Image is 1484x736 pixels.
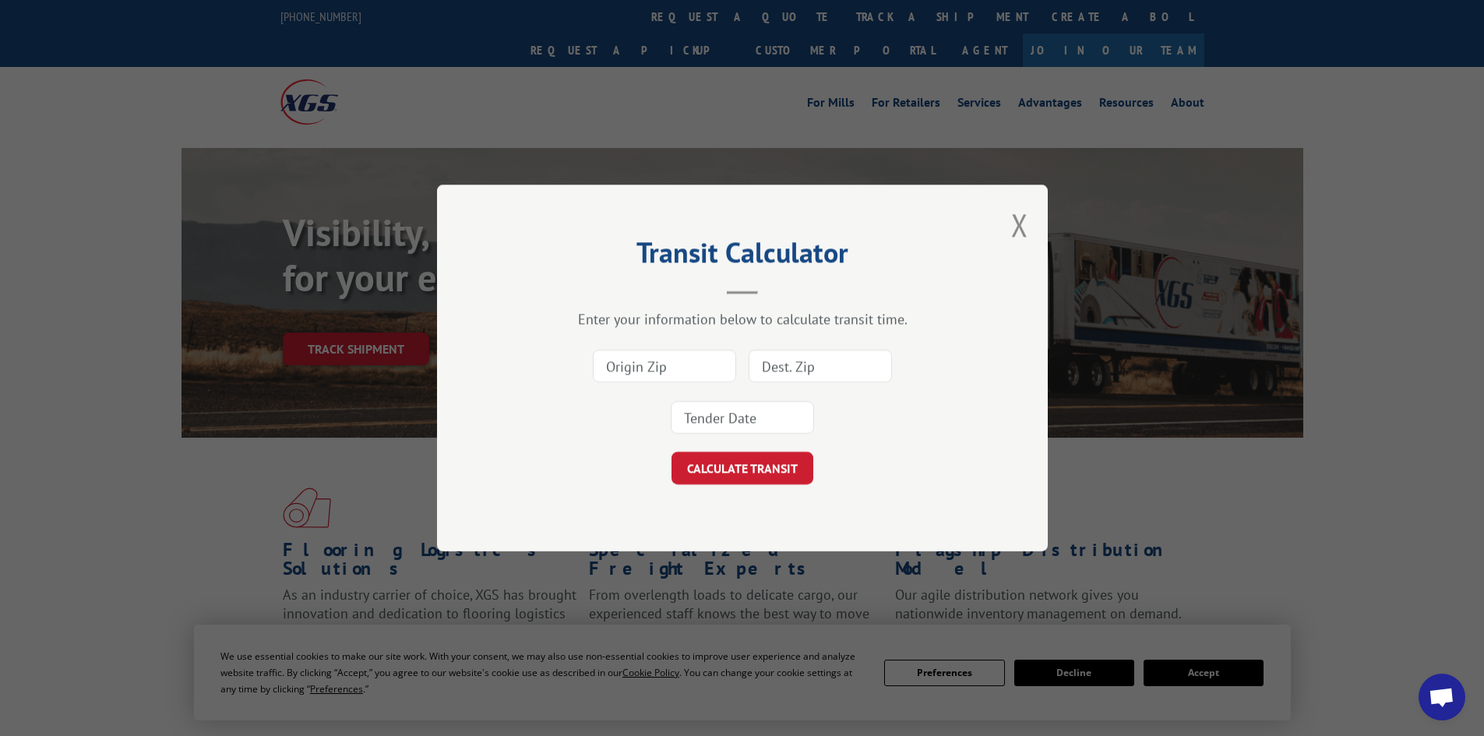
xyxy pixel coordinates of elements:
input: Origin Zip [593,350,736,382]
button: Close modal [1011,204,1028,245]
button: CALCULATE TRANSIT [672,452,813,484]
input: Tender Date [671,401,814,434]
h2: Transit Calculator [515,241,970,271]
input: Dest. Zip [749,350,892,382]
div: Enter your information below to calculate transit time. [515,310,970,328]
div: Open chat [1419,674,1465,720]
